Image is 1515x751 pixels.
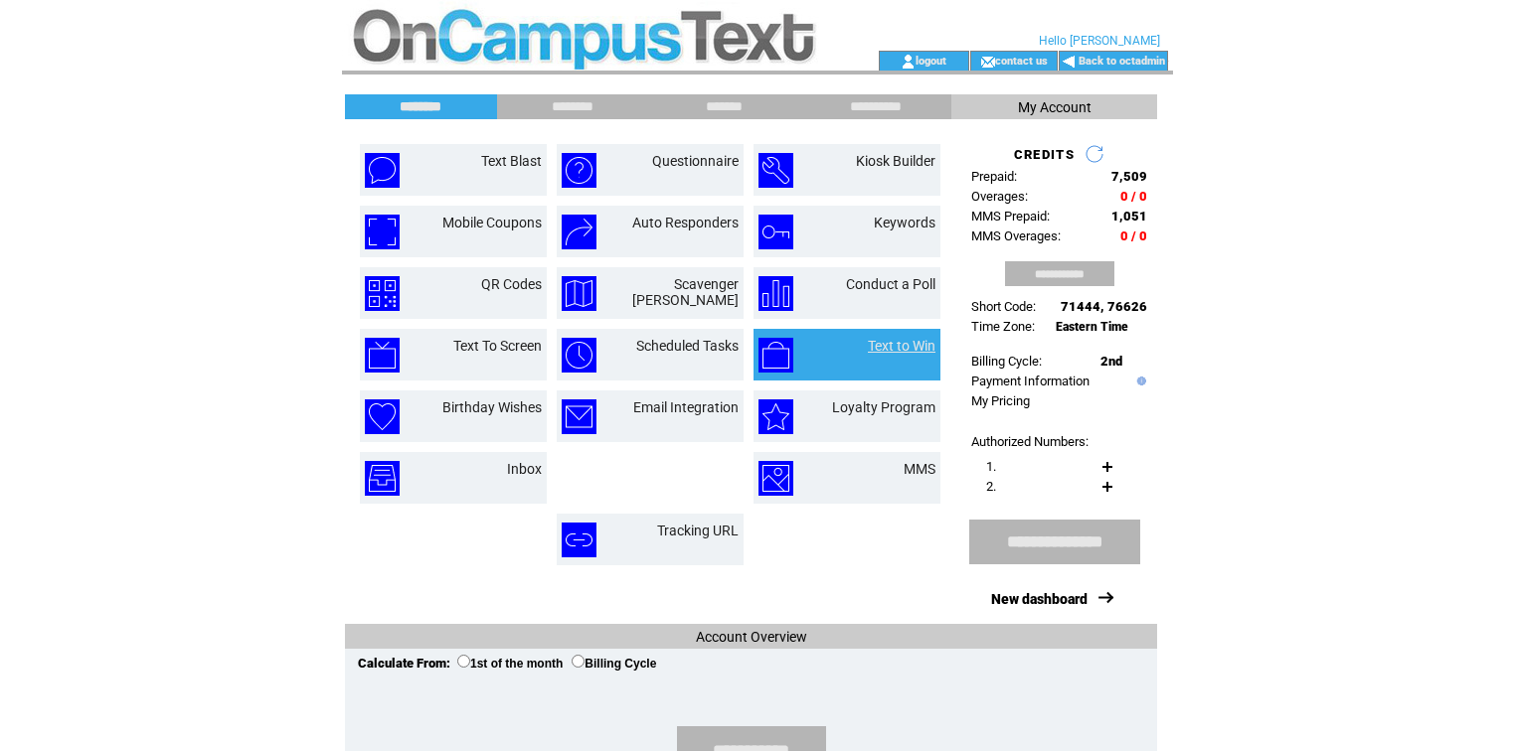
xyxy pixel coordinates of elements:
a: MMS [904,461,935,477]
span: Short Code: [971,299,1036,314]
span: Eastern Time [1056,320,1128,334]
span: Hello [PERSON_NAME] [1039,34,1160,48]
span: Billing Cycle: [971,354,1042,369]
a: Conduct a Poll [846,276,935,292]
a: Text To Screen [453,338,542,354]
a: Mobile Coupons [442,215,542,230]
img: conduct-a-poll.png [758,276,793,311]
img: qr-codes.png [365,276,400,311]
span: CREDITS [1014,147,1075,162]
span: MMS Overages: [971,228,1061,243]
a: QR Codes [481,276,542,292]
span: 1. [986,459,996,474]
span: Prepaid: [971,169,1017,184]
img: mobile-coupons.png [365,215,400,249]
img: mms.png [758,461,793,496]
span: Overages: [971,189,1028,204]
img: loyalty-program.png [758,399,793,434]
a: Questionnaire [652,153,739,169]
img: backArrow.gif [1062,54,1077,70]
span: Calculate From: [358,656,450,671]
span: Time Zone: [971,319,1035,334]
a: logout [916,54,946,67]
a: Inbox [507,461,542,477]
span: 2. [986,479,996,494]
img: birthday-wishes.png [365,399,400,434]
img: text-to-win.png [758,338,793,373]
input: 1st of the month [457,655,470,668]
img: auto-responders.png [562,215,596,249]
span: 0 / 0 [1120,228,1147,243]
img: help.gif [1132,376,1146,385]
span: 7,509 [1111,169,1147,184]
a: Scavenger [PERSON_NAME] [632,276,739,308]
img: text-to-screen.png [365,338,400,373]
a: Kiosk Builder [856,153,935,169]
span: 0 / 0 [1120,189,1147,204]
a: Text to Win [868,338,935,354]
a: Text Blast [481,153,542,169]
input: Billing Cycle [572,655,585,668]
span: Account Overview [696,629,807,645]
a: Payment Information [971,374,1090,388]
img: email-integration.png [562,399,596,434]
a: Scheduled Tasks [636,338,739,354]
a: Email Integration [633,399,739,415]
a: Loyalty Program [832,399,935,415]
img: scavenger-hunt.png [562,276,596,311]
a: contact us [995,54,1048,67]
img: contact_us_icon.gif [980,54,995,70]
img: text-blast.png [365,153,400,188]
img: kiosk-builder.png [758,153,793,188]
a: Keywords [874,215,935,230]
a: Birthday Wishes [442,399,542,415]
span: 1,051 [1111,209,1147,224]
img: scheduled-tasks.png [562,338,596,373]
img: tracking-url.png [562,523,596,557]
img: questionnaire.png [562,153,596,188]
img: account_icon.gif [901,54,916,70]
span: My Account [1018,99,1092,115]
span: Authorized Numbers: [971,434,1089,449]
span: MMS Prepaid: [971,209,1050,224]
img: keywords.png [758,215,793,249]
a: Tracking URL [657,523,739,538]
label: Billing Cycle [572,657,656,671]
span: 2nd [1100,354,1122,369]
label: 1st of the month [457,657,563,671]
a: My Pricing [971,393,1030,408]
span: 71444, 76626 [1061,299,1147,314]
a: Auto Responders [632,215,739,230]
a: Back to octadmin [1079,55,1165,68]
a: New dashboard [991,591,1088,607]
img: inbox.png [365,461,400,496]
